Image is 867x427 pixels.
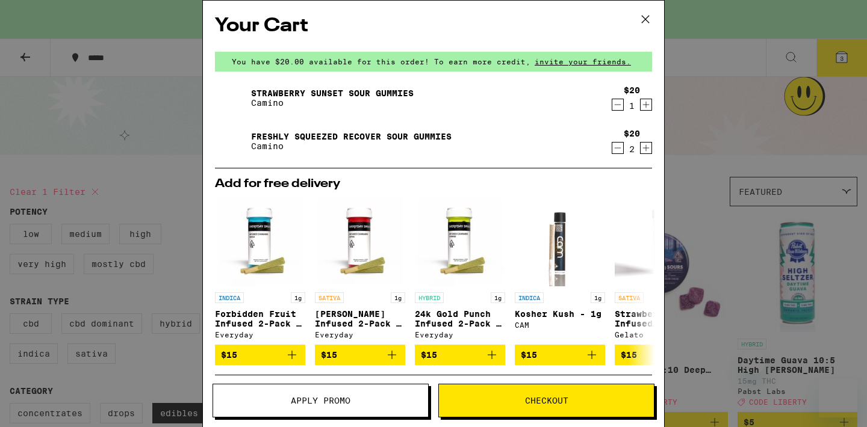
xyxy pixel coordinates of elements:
p: INDICA [515,292,544,303]
p: SATIVA [615,292,644,303]
span: $15 [221,350,237,360]
p: Kosher Kush - 1g [515,309,605,319]
button: Add to bag [415,345,505,365]
button: Decrement [612,99,624,111]
p: 1g [291,292,305,303]
img: CAM - Kosher Kush - 1g [515,196,605,286]
button: Increment [640,142,652,154]
span: $15 [521,350,537,360]
p: Strawberry Cough Infused [PERSON_NAME]'s - 1.2g [615,309,705,328]
button: Decrement [612,142,624,154]
a: Open page for 24k Gold Punch Infused 2-Pack - 1g from Everyday [415,196,505,345]
span: $15 [621,350,637,360]
p: 1g [591,292,605,303]
a: Open page for Jack Herer Infused 2-Pack - 1g from Everyday [315,196,405,345]
div: Everyday [215,331,305,339]
div: Everyday [315,331,405,339]
div: 2 [624,144,640,154]
div: 1 [624,101,640,111]
iframe: Close message [741,350,765,374]
span: Apply Promo [291,396,350,405]
p: HYBRID [415,292,444,303]
button: Add to bag [315,345,405,365]
span: $15 [321,350,337,360]
div: $20 [624,129,640,138]
span: $15 [421,350,437,360]
h2: Your Cart [215,13,652,40]
button: Add to bag [215,345,305,365]
h2: Add for free delivery [215,178,652,190]
a: Open page for Kosher Kush - 1g from CAM [515,196,605,345]
button: Apply Promo [213,384,429,417]
img: Everyday - Forbidden Fruit Infused 2-Pack - 1g [215,196,305,286]
button: Checkout [438,384,654,417]
img: Strawberry Sunset Sour Gummies [215,81,249,115]
iframe: Button to launch messaging window [819,379,857,417]
div: Everyday [415,331,505,339]
a: Open page for Forbidden Fruit Infused 2-Pack - 1g from Everyday [215,196,305,345]
p: [PERSON_NAME] Infused 2-Pack - 1g [315,309,405,328]
img: Everyday - 24k Gold Punch Infused 2-Pack - 1g [415,196,505,286]
button: Add to bag [515,345,605,365]
div: You have $20.00 available for this order! To earn more credit,invite your friends. [215,52,652,72]
div: Gelato [615,331,705,339]
p: 1g [491,292,505,303]
p: SATIVA [315,292,344,303]
img: Everyday - Jack Herer Infused 2-Pack - 1g [315,196,405,286]
p: 24k Gold Punch Infused 2-Pack - 1g [415,309,505,328]
button: Add to bag [615,345,705,365]
span: invite your friends. [530,58,635,66]
a: Open page for Strawberry Cough Infused Lolli's - 1.2g from Gelato [615,196,705,345]
button: Increment [640,99,652,111]
p: 1g [391,292,405,303]
p: Camino [251,141,452,151]
span: Checkout [525,396,568,405]
img: Freshly Squeezed Recover Sour Gummies [215,124,249,158]
div: CAM [515,321,605,329]
p: Forbidden Fruit Infused 2-Pack - 1g [215,309,305,328]
div: $20 [624,85,640,95]
a: Strawberry Sunset Sour Gummies [251,88,414,98]
a: Freshly Squeezed Recover Sour Gummies [251,132,452,141]
img: Gelato - Strawberry Cough Infused Lolli's - 1.2g [615,196,705,286]
span: You have $20.00 available for this order! To earn more credit, [232,58,530,66]
p: INDICA [215,292,244,303]
p: Camino [251,98,414,108]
